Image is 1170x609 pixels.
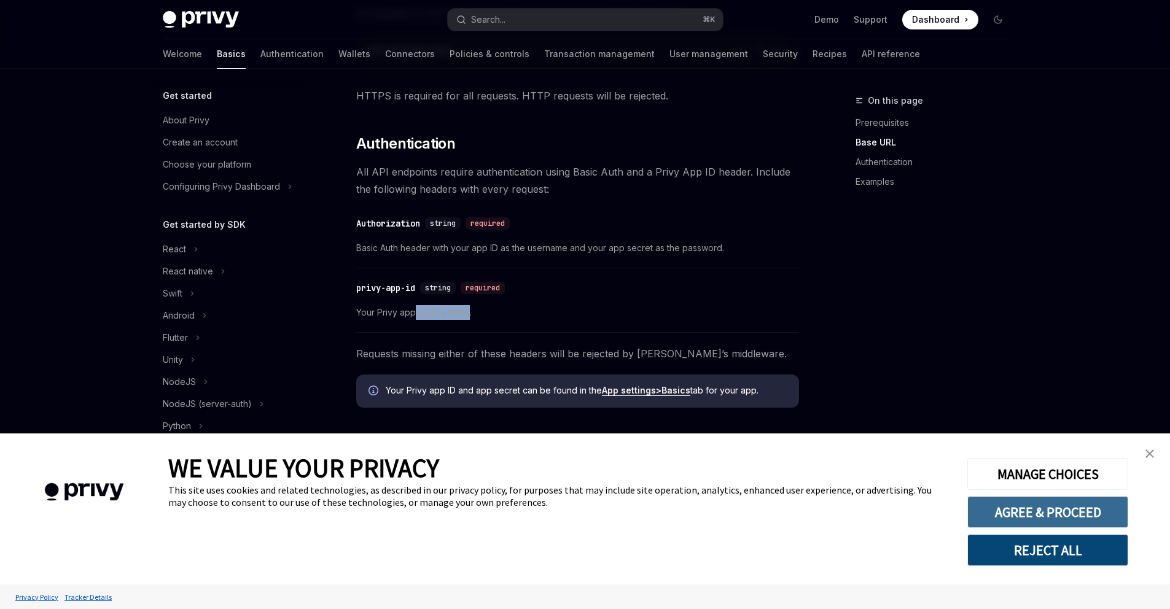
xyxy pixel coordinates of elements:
button: MANAGE CHOICES [967,458,1128,490]
span: On this page [868,93,923,108]
button: Toggle React native section [153,260,310,282]
a: Wallets [338,39,370,69]
div: Authorization [356,217,420,230]
a: Recipes [813,39,847,69]
a: User management [669,39,748,69]
img: close banner [1145,449,1154,458]
button: Toggle NodeJS (server-auth) section [153,393,310,415]
a: Connectors [385,39,435,69]
a: Authentication [856,152,1018,172]
div: This site uses cookies and related technologies, as described in our privacy policy, for purposes... [168,484,949,508]
div: Search... [471,12,505,27]
strong: Basics [661,385,690,395]
button: Toggle Python section [153,415,310,437]
button: Toggle dark mode [988,10,1008,29]
a: Tracker Details [61,586,115,608]
img: dark logo [163,11,239,28]
a: App settings>Basics [602,385,690,396]
a: Transaction management [544,39,655,69]
span: Dashboard [912,14,959,26]
button: Open search [448,9,723,31]
a: Welcome [163,39,202,69]
a: About Privy [153,109,310,131]
div: privy-app-id [356,282,415,294]
h5: Get started [163,88,212,103]
a: Privacy Policy [12,586,61,608]
span: All API endpoints require authentication using Basic Auth and a Privy App ID header. Include the ... [356,163,799,198]
div: NodeJS [163,374,196,389]
div: Swift [163,286,182,301]
div: React [163,242,186,257]
div: Android [163,308,195,323]
div: Python [163,419,191,433]
a: Base URL [856,133,1018,152]
span: ⌘ K [703,15,716,25]
div: Create an account [163,135,238,150]
span: Requests missing either of these headers will be rejected by [PERSON_NAME]’s middleware. [356,345,799,362]
div: About Privy [163,113,209,128]
div: Choose your platform [163,157,251,172]
span: Your Privy app ID and app secret can be found in the tab for your app. [386,384,787,397]
button: Toggle Swift section [153,282,310,304]
div: required [461,282,505,294]
a: Support [854,14,887,26]
a: close banner [1137,441,1162,466]
span: HTTPS is required for all requests. HTTP requests will be rejected. [356,87,799,104]
div: required [466,217,510,230]
h5: Get started by SDK [163,217,246,232]
img: company logo [18,465,150,519]
span: Basic Auth header with your app ID as the username and your app secret as the password. [356,241,799,255]
svg: Info [369,386,381,398]
button: Toggle Flutter section [153,327,310,349]
button: Toggle Configuring Privy Dashboard section [153,176,310,198]
span: string [430,219,456,228]
button: AGREE & PROCEED [967,496,1128,528]
strong: App settings [602,385,656,395]
a: Prerequisites [856,113,1018,133]
button: Toggle React section [153,238,310,260]
a: API reference [862,39,920,69]
button: Toggle Unity section [153,349,310,371]
span: string [425,283,451,293]
div: NodeJS (server-auth) [163,397,252,411]
div: Flutter [163,330,188,345]
a: Basics [217,39,246,69]
a: Demo [814,14,839,26]
div: React native [163,264,213,279]
a: Choose your platform [153,153,310,176]
div: Configuring Privy Dashboard [163,179,280,194]
button: Toggle NodeJS section [153,371,310,393]
a: Dashboard [902,10,978,29]
span: Your Privy app ID as a string. [356,305,799,320]
span: Authentication [356,134,456,153]
a: Examples [856,172,1018,192]
button: Toggle Android section [153,304,310,327]
button: REJECT ALL [967,534,1128,566]
a: Security [763,39,798,69]
a: Create an account [153,131,310,153]
a: Authentication [260,39,324,69]
span: WE VALUE YOUR PRIVACY [168,452,439,484]
div: Unity [163,352,183,367]
a: Policies & controls [450,39,529,69]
